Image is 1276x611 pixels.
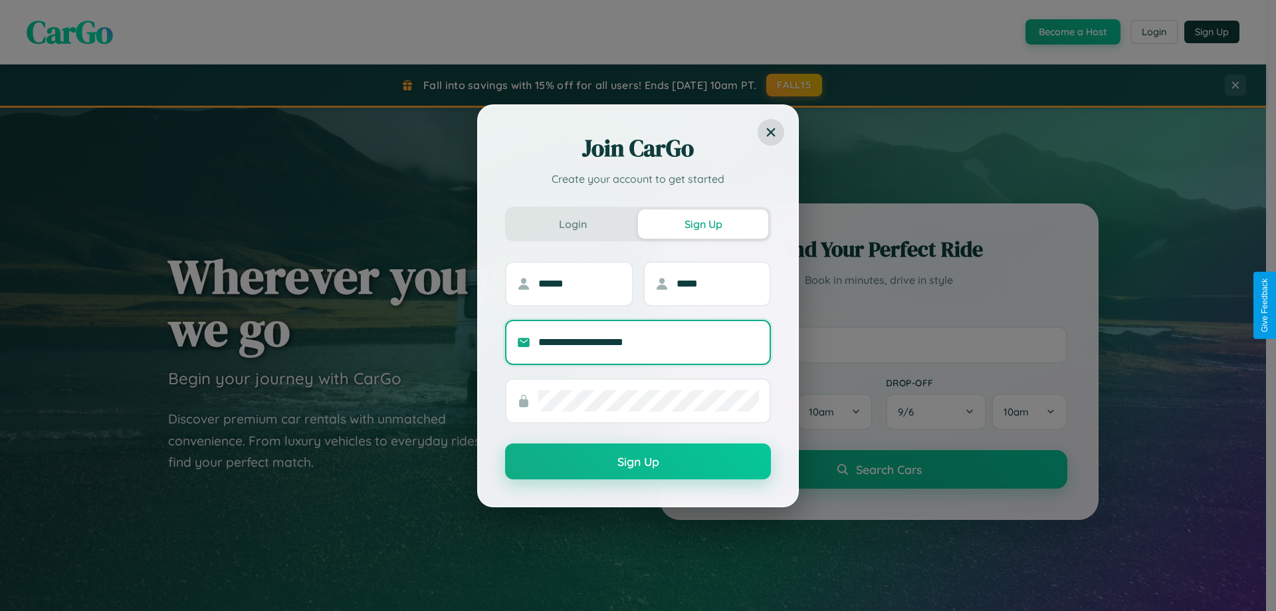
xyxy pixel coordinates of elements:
button: Sign Up [505,443,771,479]
h2: Join CarGo [505,132,771,164]
div: Give Feedback [1260,279,1269,332]
button: Login [508,209,638,239]
p: Create your account to get started [505,171,771,187]
button: Sign Up [638,209,768,239]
